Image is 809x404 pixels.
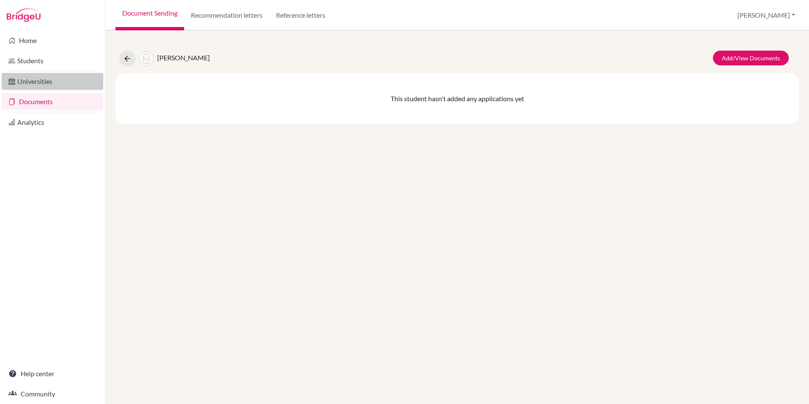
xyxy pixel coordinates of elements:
[2,93,103,110] a: Documents
[2,73,103,90] a: Universities
[2,32,103,49] a: Home
[734,7,799,23] button: [PERSON_NAME]
[115,73,799,124] div: This student hasn't added any applications yet
[2,114,103,131] a: Analytics
[713,51,789,65] a: Add/View Documents
[7,8,40,22] img: Bridge-U
[2,365,103,382] a: Help center
[2,385,103,402] a: Community
[2,52,103,69] a: Students
[157,54,210,62] span: [PERSON_NAME]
